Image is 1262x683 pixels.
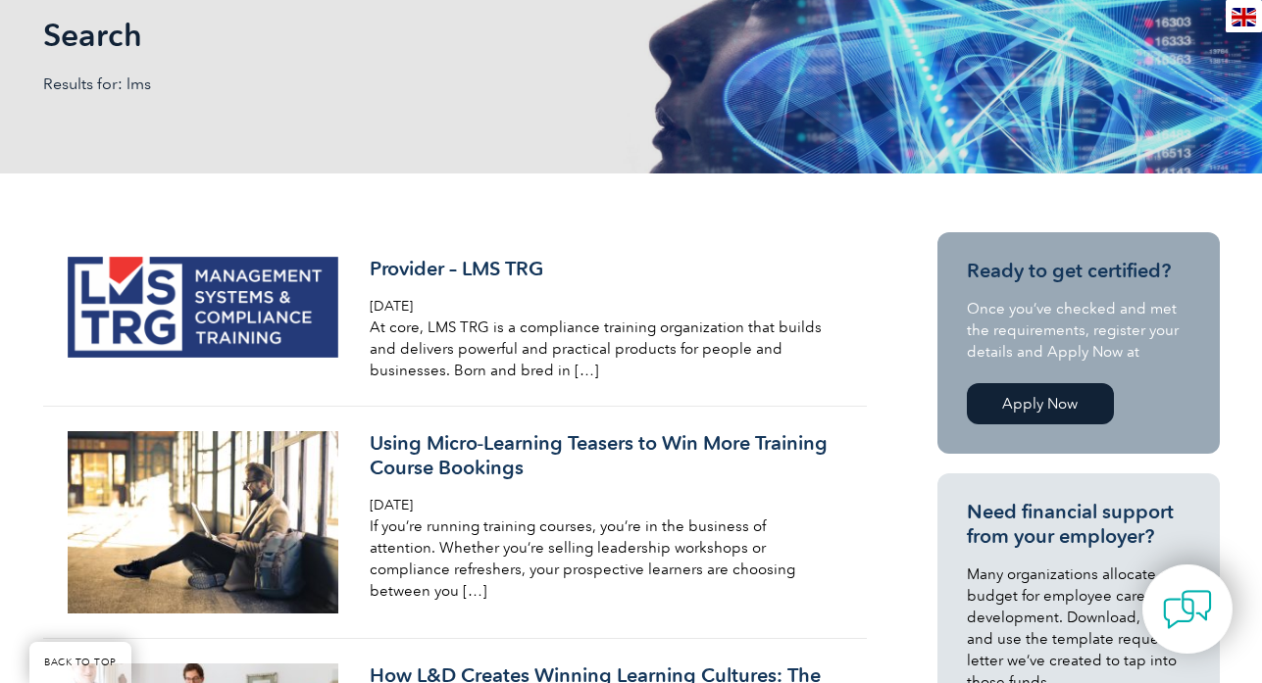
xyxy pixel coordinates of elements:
p: At core, LMS TRG is a compliance training organization that builds and delivers powerful and prac... [370,317,834,381]
img: LMS-TRG-768x286-1-300x112.png [68,257,339,358]
h3: Need financial support from your employer? [967,500,1190,549]
h3: Ready to get certified? [967,259,1190,283]
h3: Provider – LMS TRG [370,257,834,281]
h1: Search [43,16,796,54]
a: Provider – LMS TRG [DATE] At core, LMS TRG is a compliance training organization that builds and ... [43,232,867,407]
img: en [1232,8,1256,26]
a: Apply Now [967,383,1114,424]
p: Once you’ve checked and met the requirements, register your details and Apply Now at [967,298,1190,363]
span: [DATE] [370,298,413,315]
a: Using Micro‑Learning Teasers to Win More Training Course Bookings [DATE] If you’re running traini... [43,407,867,639]
span: [DATE] [370,497,413,513]
h3: Using Micro‑Learning Teasers to Win More Training Course Bookings [370,431,834,480]
p: If you’re running training courses, you’re in the business of attention. Whether you’re selling l... [370,515,834,602]
img: pexels-olly-838413-300x202.jpg [68,431,339,613]
p: Results for: lms [43,73,631,95]
img: contact-chat.png [1163,585,1212,634]
a: BACK TO TOP [29,642,131,683]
